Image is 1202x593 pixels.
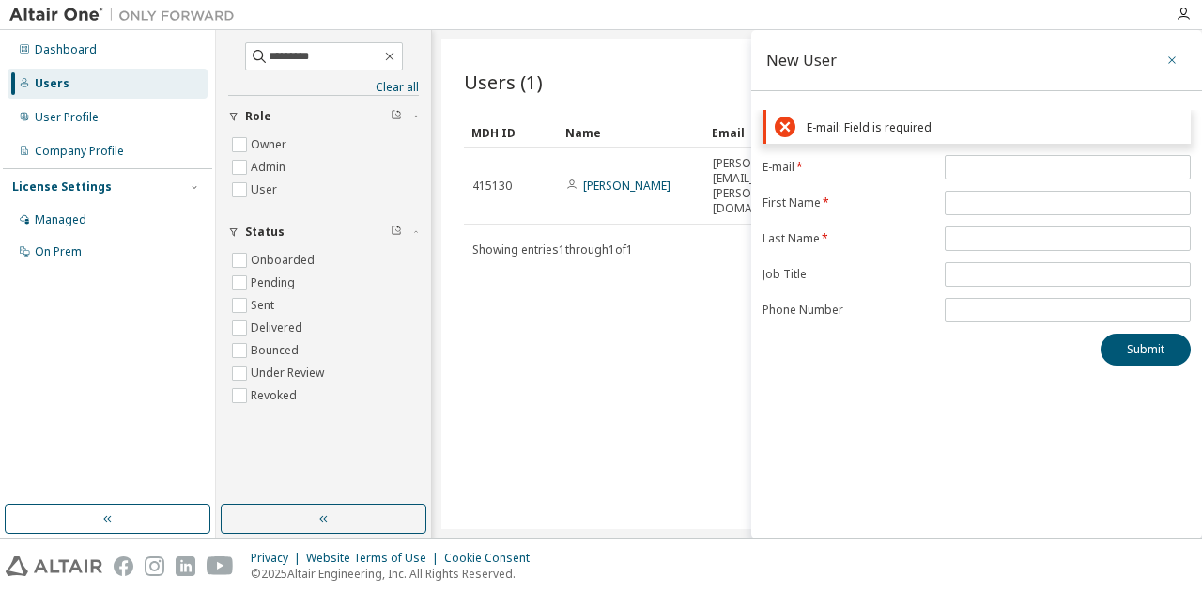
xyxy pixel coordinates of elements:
[306,551,444,566] div: Website Terms of Use
[9,6,244,24] img: Altair One
[763,195,933,211] label: First Name
[251,249,318,272] label: Onboarded
[35,110,99,125] div: User Profile
[228,211,419,253] button: Status
[245,109,271,124] span: Role
[12,179,112,195] div: License Settings
[583,178,670,194] a: [PERSON_NAME]
[807,120,1182,134] div: E-mail: Field is required
[207,556,234,576] img: youtube.svg
[471,117,550,148] div: MDH ID
[251,156,289,179] label: Admin
[35,212,86,227] div: Managed
[251,551,306,566] div: Privacy
[766,53,837,68] div: New User
[251,384,300,407] label: Revoked
[472,179,512,194] span: 415130
[251,339,302,362] label: Bounced
[763,267,933,282] label: Job Title
[712,117,791,148] div: Email
[245,225,285,240] span: Status
[391,225,402,240] span: Clear filter
[251,294,278,317] label: Sent
[251,362,328,384] label: Under Review
[228,96,419,137] button: Role
[251,566,541,582] p: © 2025 Altair Engineering, Inc. All Rights Reserved.
[763,231,933,246] label: Last Name
[251,317,306,339] label: Delivered
[713,156,808,216] span: [PERSON_NAME][EMAIL_ADDRESS][PERSON_NAME][DOMAIN_NAME]
[6,556,102,576] img: altair_logo.svg
[251,272,299,294] label: Pending
[472,242,633,257] span: Showing entries 1 through 1 of 1
[35,244,82,259] div: On Prem
[251,133,290,156] label: Owner
[35,144,124,159] div: Company Profile
[464,69,543,95] span: Users (1)
[35,76,69,91] div: Users
[763,303,933,318] label: Phone Number
[228,80,419,95] a: Clear all
[565,117,697,148] div: Name
[35,42,97,57] div: Dashboard
[251,179,281,201] label: User
[444,551,541,566] div: Cookie Consent
[763,160,933,175] label: E-mail
[1101,334,1191,366] button: Submit
[176,556,195,576] img: linkedin.svg
[145,556,164,576] img: instagram.svg
[391,109,402,124] span: Clear filter
[114,556,133,576] img: facebook.svg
